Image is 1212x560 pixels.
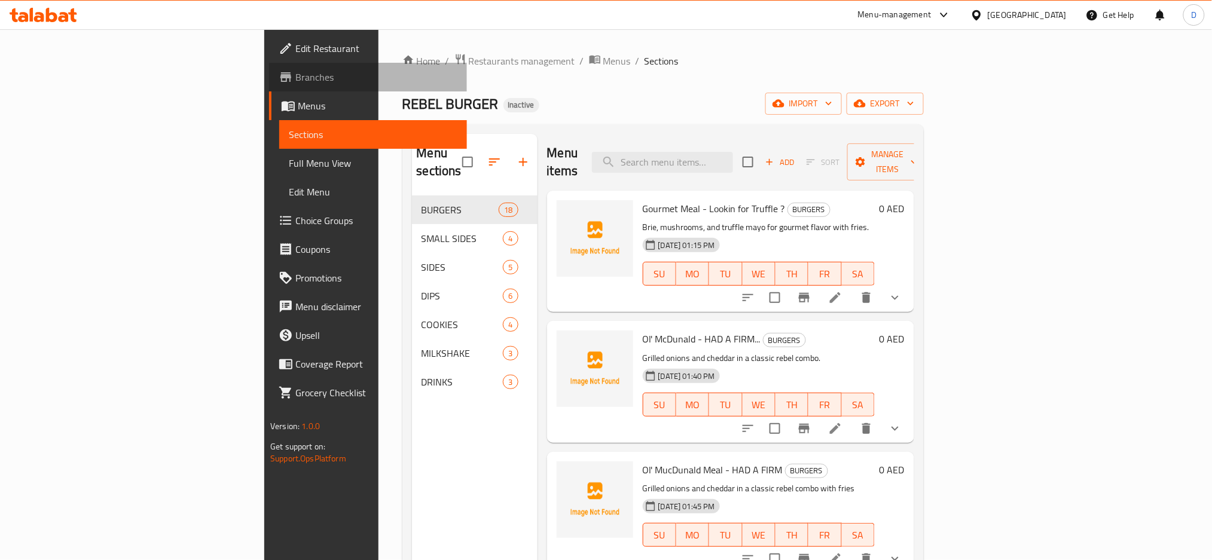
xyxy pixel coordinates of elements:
svg: Show Choices [888,421,902,436]
button: SA [842,393,875,417]
button: TH [776,523,808,547]
div: items [503,260,518,274]
div: Menu-management [858,8,932,22]
span: Coverage Report [295,357,457,371]
span: 4 [503,319,517,331]
button: FR [808,262,841,286]
button: MO [676,262,709,286]
span: TH [780,527,804,544]
div: items [503,289,518,303]
div: [GEOGRAPHIC_DATA] [988,8,1067,22]
div: MILKSHAKE3 [412,339,538,368]
button: WE [743,523,776,547]
span: [DATE] 01:15 PM [654,240,720,251]
span: Menus [298,99,457,113]
span: Upsell [295,328,457,342]
span: FR [813,527,837,544]
span: 6 [503,290,517,302]
span: Ol' McDunald - HAD A FIRM... [643,330,761,348]
button: TU [709,262,742,286]
span: Version: [270,418,300,434]
div: BURGERS [787,203,831,217]
div: Inactive [503,98,539,112]
button: Add [761,153,799,172]
span: Restaurants management [469,54,575,68]
h6: 0 AED [880,331,905,347]
span: [DATE] 01:40 PM [654,371,720,382]
div: items [503,375,518,389]
span: Gourmet Meal - Lookin for Truffle ? [643,200,785,218]
span: Edit Menu [289,185,457,199]
a: Edit Menu [279,178,467,206]
button: sort-choices [734,414,762,443]
button: SU [643,262,676,286]
button: Branch-specific-item [790,283,819,312]
span: TU [714,527,737,544]
div: BURGERS [763,333,806,347]
span: DIPS [422,289,503,303]
span: Choice Groups [295,213,457,228]
span: 1.0.0 [301,418,320,434]
a: Support.OpsPlatform [270,451,346,466]
a: Menus [269,91,467,120]
a: Choice Groups [269,206,467,235]
div: items [503,346,518,360]
button: show more [881,283,909,312]
span: SMALL SIDES [422,231,503,246]
span: Select to update [762,416,787,441]
span: SA [847,527,870,544]
span: Sort sections [480,148,509,176]
span: BURGERS [422,203,499,217]
span: 5 [503,262,517,273]
button: SA [842,262,875,286]
span: TU [714,265,737,283]
a: Edit menu item [828,421,842,436]
p: Brie, mushrooms, and truffle mayo for gourmet flavor with fries. [643,220,875,235]
span: MO [681,527,704,544]
span: MO [681,396,704,414]
li: / [636,54,640,68]
button: Manage items [847,143,927,180]
input: search [592,152,733,173]
span: export [856,96,914,111]
span: DRINKS [422,375,503,389]
span: COOKIES [422,317,503,332]
span: import [775,96,832,111]
span: SU [648,527,671,544]
span: FR [813,265,837,283]
span: Branches [295,70,457,84]
span: SA [847,265,870,283]
span: BURGERS [786,464,828,478]
span: Coupons [295,242,457,256]
div: SIDES5 [412,253,538,281]
a: Coupons [269,235,467,264]
span: Sections [289,127,457,142]
span: Sections [645,54,679,68]
span: [DATE] 01:45 PM [654,501,720,512]
nav: Menu sections [412,191,538,401]
a: Full Menu View [279,149,467,178]
a: Branches [269,63,467,91]
span: TH [780,396,804,414]
a: Coverage Report [269,350,467,378]
img: Gourmet Meal - Lookin for Truffle ? [557,200,633,277]
a: Sections [279,120,467,149]
span: MO [681,265,704,283]
button: delete [852,283,881,312]
span: SIDES [422,260,503,274]
button: SU [643,523,676,547]
span: Get support on: [270,439,325,454]
span: BURGERS [764,333,805,347]
li: / [580,54,584,68]
button: import [765,93,842,115]
span: Manage items [857,147,918,177]
span: 3 [503,377,517,388]
span: FR [813,396,837,414]
button: TU [709,523,742,547]
span: SU [648,396,671,414]
button: MO [676,523,709,547]
button: TH [776,393,808,417]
